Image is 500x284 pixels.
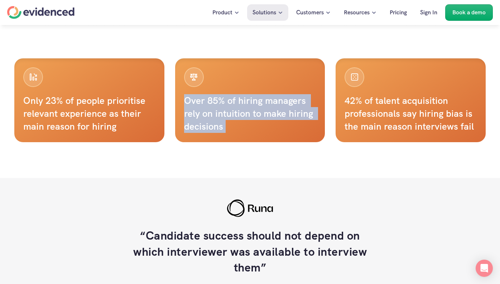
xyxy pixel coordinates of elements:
p: Pricing [390,8,407,17]
p: Book a demo [452,8,486,17]
p: Resources [344,8,370,17]
p: Customers [296,8,324,17]
p: Sign In [420,8,437,17]
p: “Candidate success should not depend on which interviewer was available to interview them” [132,228,368,276]
img: "" [222,199,278,217]
a: Home [7,6,74,19]
a: Sign In [415,4,443,21]
p: Solutions [253,8,276,17]
a: Pricing [384,4,412,21]
div: Open Intercom Messenger [476,260,493,277]
h4: 42% of talent acquisition professionals say hiring bias is the main reason interviews fail [345,94,477,133]
a: Book a demo [445,4,493,21]
h4: Only 23% of people prioritise relevant experience as their main reason for hiring [23,94,155,133]
h4: Over 85% of hiring managers rely on intuition to make hiring decisions [184,94,316,133]
p: Product [212,8,232,17]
